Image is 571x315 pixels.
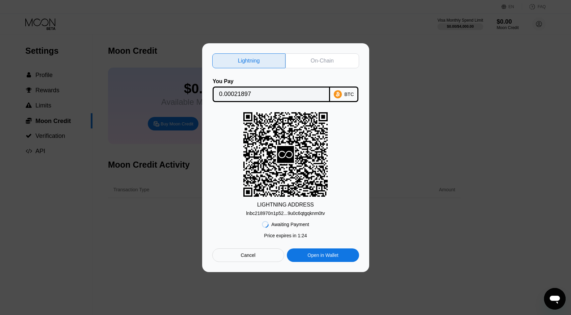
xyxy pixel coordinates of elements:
div: You Pay [213,78,330,84]
div: lnbc218970n1p52...9u0c6qtgqknm0tv [246,211,325,216]
span: 1 : 24 [298,233,307,238]
div: BTC [345,92,354,97]
iframe: Button to launch messaging window [544,288,566,310]
div: On-Chain [311,57,334,64]
div: Price expires in [264,233,307,238]
div: Lightning [212,53,286,68]
div: lnbc218970n1p52...9u0c6qtgqknm0tv [246,208,325,216]
div: You PayBTC [212,78,359,102]
div: LIGHTNING ADDRESS [257,202,314,208]
div: Awaiting Payment [271,222,309,227]
div: Cancel [241,252,255,258]
div: Lightning [238,57,260,64]
div: Open in Wallet [287,248,359,262]
div: Open in Wallet [307,252,338,258]
div: On-Chain [285,53,359,68]
div: Cancel [212,248,284,262]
